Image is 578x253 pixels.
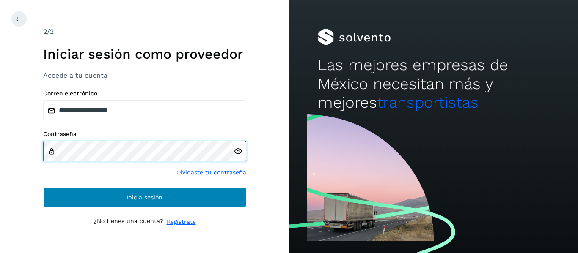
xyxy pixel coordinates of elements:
h1: Iniciar sesión como proveedor [43,46,246,62]
h2: Las mejores empresas de México necesitan más y mejores [318,56,549,112]
label: Correo electrónico [43,90,246,97]
span: Inicia sesión [127,194,162,200]
span: transportistas [377,93,479,112]
a: Regístrate [167,218,196,226]
a: Olvidaste tu contraseña [176,168,246,177]
h3: Accede a tu cuenta [43,71,246,79]
p: ¿No tienes una cuenta? [94,218,163,226]
span: 2 [43,27,47,35]
div: /2 [43,27,246,37]
label: Contraseña [43,131,246,138]
button: Inicia sesión [43,187,246,207]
